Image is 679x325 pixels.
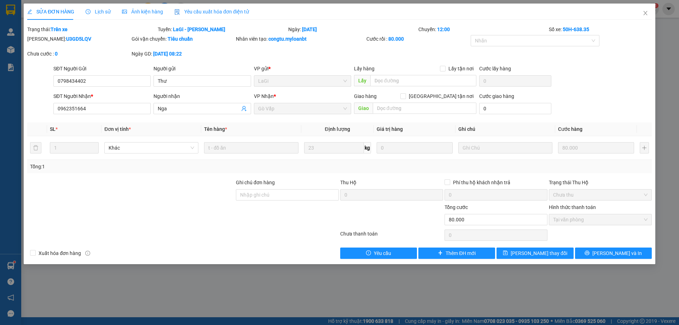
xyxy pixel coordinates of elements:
[340,248,417,259] button: exclamation-circleYêu cầu
[302,27,317,32] b: [DATE]
[258,76,347,86] span: LaGi
[553,214,648,225] span: Tại văn phòng
[575,248,652,259] button: printer[PERSON_NAME] và In
[640,142,649,153] button: plus
[122,9,163,14] span: Ảnh kiện hàng
[592,249,642,257] span: [PERSON_NAME] và In
[370,75,476,86] input: Dọc đường
[258,103,347,114] span: Gò Vấp
[585,250,590,256] span: printer
[479,75,551,87] input: Cước lấy hàng
[497,248,573,259] button: save[PERSON_NAME] thay đổi
[373,103,476,114] input: Dọc đường
[437,27,450,32] b: 12:00
[377,126,403,132] span: Giá trị hàng
[27,35,130,43] div: [PERSON_NAME]:
[86,9,91,14] span: clock-circle
[458,142,552,153] input: Ghi Chú
[122,9,127,14] span: picture
[455,122,555,136] th: Ghi chú
[86,9,111,14] span: Lịch sử
[173,27,225,32] b: LaGi - [PERSON_NAME]
[354,93,377,99] span: Giao hàng
[406,92,476,100] span: [GEOGRAPHIC_DATA] tận nơi
[27,25,157,33] div: Trạng thái:
[553,190,648,200] span: Chưa thu
[51,27,68,32] b: Trên xe
[27,9,32,14] span: edit
[418,248,495,259] button: plusThêm ĐH mới
[339,230,444,242] div: Chưa thanh toán
[174,9,180,15] img: icon
[438,250,443,256] span: plus
[254,65,351,72] div: VP gửi
[479,103,551,114] input: Cước giao hàng
[549,179,652,186] div: Trạng thái Thu Hộ
[354,66,375,71] span: Lấy hàng
[254,93,274,99] span: VP Nhận
[450,179,513,186] span: Phí thu hộ khách nhận trả
[66,36,91,42] b: U3GD5LQV
[446,249,476,257] span: Thêm ĐH mới
[236,180,275,185] label: Ghi chú đơn hàng
[418,25,548,33] div: Chuyến:
[325,126,350,132] span: Định lượng
[53,92,151,100] div: SĐT Người Nhận
[132,35,234,43] div: Gói vận chuyển:
[388,36,404,42] b: 80.000
[558,126,582,132] span: Cước hàng
[174,9,249,14] span: Yêu cầu xuất hóa đơn điện tử
[643,10,648,16] span: close
[377,142,453,153] input: 0
[366,250,371,256] span: exclamation-circle
[36,249,84,257] span: Xuất hóa đơn hàng
[132,50,234,58] div: Ngày GD:
[204,126,227,132] span: Tên hàng
[50,126,56,132] span: SL
[446,65,476,72] span: Lấy tận nơi
[374,249,391,257] span: Yêu cầu
[563,27,589,32] b: 50H-638.35
[153,51,182,57] b: [DATE] 08:22
[354,75,370,86] span: Lấy
[636,4,655,23] button: Close
[236,35,365,43] div: Nhân viên tạo:
[445,204,468,210] span: Tổng cước
[354,103,373,114] span: Giao
[479,93,514,99] label: Cước giao hàng
[153,65,251,72] div: Người gửi
[549,204,596,210] label: Hình thức thanh toán
[27,9,74,14] span: SỬA ĐƠN HÀNG
[168,36,193,42] b: Tiêu chuẩn
[55,51,58,57] b: 0
[153,92,251,100] div: Người nhận
[511,249,567,257] span: [PERSON_NAME] thay đổi
[558,142,634,153] input: 0
[27,50,130,58] div: Chưa cước :
[204,142,298,153] input: VD: Bàn, Ghế
[109,143,194,153] span: Khác
[268,36,307,42] b: congtu.myloanbt
[366,35,469,43] div: Cước rồi :
[157,25,288,33] div: Tuyến:
[30,163,262,170] div: Tổng: 1
[503,250,508,256] span: save
[479,66,511,71] label: Cước lấy hàng
[104,126,131,132] span: Đơn vị tính
[85,251,90,256] span: info-circle
[236,189,339,201] input: Ghi chú đơn hàng
[241,106,247,111] span: user-add
[340,180,356,185] span: Thu Hộ
[53,65,151,72] div: SĐT Người Gửi
[288,25,418,33] div: Ngày:
[548,25,652,33] div: Số xe:
[364,142,371,153] span: kg
[30,142,41,153] button: delete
